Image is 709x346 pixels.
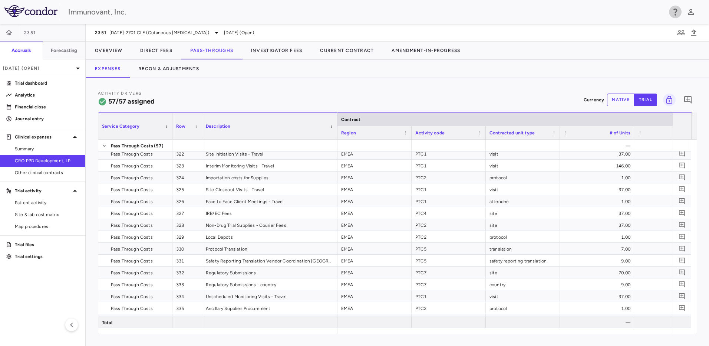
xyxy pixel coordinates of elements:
[412,302,486,314] div: PTC2
[337,255,412,266] div: EMEA
[412,160,486,171] div: PTC1
[679,162,686,169] svg: Add comment
[560,172,634,183] div: 1.00
[15,253,79,260] p: Trial settings
[641,219,705,231] div: $235.00
[337,243,412,254] div: EMEA
[337,183,412,195] div: EMEA
[560,231,634,242] div: 1.00
[412,231,486,242] div: PTC2
[486,243,560,254] div: translation
[337,172,412,183] div: EMEA
[677,291,687,301] button: Add comment
[560,243,634,254] div: 7.00
[679,257,686,264] svg: Add comment
[154,140,164,152] span: (57)
[202,183,337,195] div: Site Closeout Visits - Travel
[95,30,106,36] span: 2351
[172,219,202,231] div: 328
[131,42,181,59] button: Direct Fees
[202,243,337,254] div: Protocol Translation
[202,231,337,242] div: Local Depots
[111,314,153,326] span: Pass Through Costs
[15,199,79,206] span: Patient activity
[15,169,79,176] span: Other clinical contracts
[412,278,486,290] div: PTC7
[15,146,79,152] span: Summary
[486,207,560,219] div: site
[337,148,412,159] div: EMEA
[202,148,337,159] div: Site Initiation Visits - Travel
[679,221,686,228] svg: Add comment
[560,267,634,278] div: 70.00
[677,315,687,325] button: Add comment
[86,42,131,59] button: Overview
[560,195,634,207] div: 1.00
[172,255,202,266] div: 331
[11,47,31,54] h6: Accruals
[641,302,705,314] div: $9,096.85
[677,303,687,313] button: Add comment
[172,290,202,302] div: 334
[341,130,356,136] span: Region
[4,5,57,17] img: logo-full-SnFGN8VE.png
[337,207,412,219] div: EMEA
[677,220,687,230] button: Add comment
[677,160,687,170] button: Add comment
[86,60,129,78] button: Expenses
[111,160,153,172] span: Pass Through Costs
[641,278,705,290] div: $424.31
[202,160,337,171] div: Interim Monitoring Visits - Travel
[202,290,337,302] div: Unscheduled Monitoring Visits - Travel
[172,243,202,254] div: 330
[172,231,202,242] div: 329
[679,233,686,240] svg: Add comment
[641,183,705,195] div: $415.67
[560,278,634,290] div: 9.00
[679,269,686,276] svg: Add comment
[584,97,604,103] p: Currency
[560,183,634,195] div: 37.00
[412,290,486,302] div: PTC1
[337,267,412,278] div: EMEA
[111,196,153,208] span: Pass Through Costs
[129,60,208,78] button: Recon & Adjustments
[172,172,202,183] div: 324
[206,124,231,129] span: Description
[337,302,412,314] div: EMEA
[172,148,202,159] div: 322
[560,290,634,302] div: 37.00
[181,42,242,59] button: Pass-Throughs
[560,160,634,171] div: 146.00
[486,160,560,171] div: visit
[337,314,412,326] div: EMEA
[677,279,687,289] button: Add comment
[641,160,705,172] div: $526.90
[111,303,153,314] span: Pass Through Costs
[560,314,634,326] div: 1.00
[172,183,202,195] div: 325
[172,267,202,278] div: 332
[337,278,412,290] div: EMEA
[172,314,202,326] div: 336
[412,183,486,195] div: PTC1
[412,243,486,254] div: PTC5
[641,195,705,207] div: $5,640.00
[679,174,686,181] svg: Add comment
[15,134,70,140] p: Clinical expenses
[111,279,153,291] span: Pass Through Costs
[172,278,202,290] div: 333
[610,130,631,136] span: # of Units
[15,104,79,110] p: Financial close
[111,172,153,184] span: Pass Through Costs
[202,278,337,290] div: Regulatory Submissions - country
[677,184,687,194] button: Add comment
[202,207,337,219] div: IRB/EC Fees
[51,47,78,54] h6: Forecasting
[337,231,412,242] div: EMEA
[660,94,676,106] span: Lock grid
[679,281,686,288] svg: Add comment
[486,255,560,266] div: safety reporting translation
[560,140,634,151] div: —
[677,244,687,254] button: Add comment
